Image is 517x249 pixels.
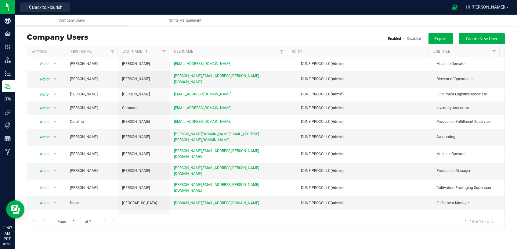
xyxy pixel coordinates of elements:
button: Back to Flourish [20,2,70,12]
span: [PERSON_NAME] [122,76,150,82]
span: Fulfillment Manager [436,200,470,206]
span: Action [34,59,51,68]
span: [PERSON_NAME] [122,61,150,67]
span: [DOMAIN_NAME][EMAIL_ADDRESS][DOMAIN_NAME] [174,200,259,206]
inline-svg: Tags [5,123,11,129]
div: ( ) [289,91,434,97]
span: Action [34,118,51,126]
span: Action [34,90,51,99]
span: [PERSON_NAME] [70,76,98,82]
inline-svg: Integrations [5,109,11,116]
span: [PERSON_NAME] [70,134,98,140]
p: 09/29 [3,242,12,246]
span: Action [34,212,51,221]
inline-svg: Manufacturing [5,149,11,155]
span: Inventory Associate [436,105,469,111]
span: [PERSON_NAME] [70,61,98,67]
span: [EMAIL_ADDRESS][DOMAIN_NAME] [174,91,231,97]
span: Coronado [122,105,139,111]
a: First Name [71,49,92,54]
iframe: Resource center [6,200,24,219]
span: [PERSON_NAME] [122,151,150,157]
a: Filter [107,46,117,57]
span: [PERSON_NAME] [122,185,150,191]
inline-svg: User Roles [5,96,11,102]
b: Admin [332,119,342,124]
a: Filter [159,46,169,57]
span: select [51,183,59,192]
span: Create New User [466,36,498,41]
span: [PERSON_NAME] [70,151,98,157]
span: Hi, [PERSON_NAME]! [466,5,505,9]
span: [EMAIL_ADDRESS][DOMAIN_NAME] [174,119,231,125]
div: ( ) [289,200,434,206]
div: ( ) [289,151,434,157]
b: Admin [332,186,342,190]
span: Export [435,36,447,41]
span: select [51,118,59,126]
b: Admin [332,92,342,96]
div: ( ) [289,168,434,174]
span: Machine Operator [436,151,466,157]
span: select [51,133,59,141]
span: select [51,150,59,158]
span: Dulce [70,200,79,206]
b: Admin [332,62,342,66]
span: Action [34,199,51,207]
input: 1 [70,217,81,226]
span: select [51,167,59,175]
span: Shifts Management [169,18,201,23]
a: Filter [277,46,287,57]
span: Action [34,75,51,84]
inline-svg: Inventory [5,70,11,76]
span: [PERSON_NAME][EMAIL_ADDRESS][PERSON_NAME][DOMAIN_NAME] [174,182,286,194]
h3: Company Users [27,33,88,41]
div: ( ) [289,119,434,125]
span: [GEOGRAPHIC_DATA] [122,200,157,206]
span: Fulfillment Logistics Associate [436,91,487,97]
span: [PERSON_NAME][DOMAIN_NAME][EMAIL_ADDRESS][PERSON_NAME][DOMAIN_NAME] [174,131,286,143]
span: Open Ecommerce Menu [448,1,462,13]
span: DUNE PROCO LLC [301,77,331,81]
inline-svg: Facilities [5,31,11,37]
inline-svg: Configuration [5,44,11,50]
b: Admin [332,135,342,139]
inline-svg: Reports [5,136,11,142]
span: Back to Flourish [32,5,63,10]
span: [EMAIL_ADDRESS][DOMAIN_NAME] [174,61,231,67]
a: Job Title [433,49,450,54]
span: [EMAIL_ADDRESS][DOMAIN_NAME] [174,105,231,111]
span: [PERSON_NAME][EMAIL_ADDRESS][PERSON_NAME][DOMAIN_NAME] [174,73,286,85]
span: DUNE PROCO LLC [301,201,331,205]
span: select [51,75,59,84]
span: Production Fulfillment Supervisor [436,119,492,125]
a: Last Name [122,49,149,54]
span: Accounting [436,134,455,140]
span: [PERSON_NAME] [70,168,98,174]
b: Admin [332,106,342,110]
span: Action [34,133,51,141]
span: Company Users [59,18,85,23]
span: DUNE PROCO LLC [301,169,331,173]
span: Action [34,104,51,112]
div: ( ) [289,76,434,82]
span: Action [34,183,51,192]
span: [PERSON_NAME][EMAIL_ADDRESS][PERSON_NAME][DOMAIN_NAME] [174,148,286,160]
span: [PERSON_NAME] [70,185,98,191]
span: Production Manager [436,168,470,174]
span: Cultivation Packaging Supervisor [436,185,491,191]
div: ( ) [289,185,434,191]
th: Roles [287,46,428,57]
span: Carolina [70,119,84,125]
button: Create New User [459,33,505,44]
span: DUNE PROCO LLC [301,106,331,110]
span: [PERSON_NAME] [122,134,150,140]
span: DUNE PROCO LLC [301,62,331,66]
span: select [51,199,59,207]
span: select [51,90,59,99]
span: DUNE PROCO LLC [301,152,331,156]
span: select [51,104,59,112]
div: ( ) [289,134,434,140]
b: Admin [332,152,342,156]
b: Admin [332,169,342,173]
